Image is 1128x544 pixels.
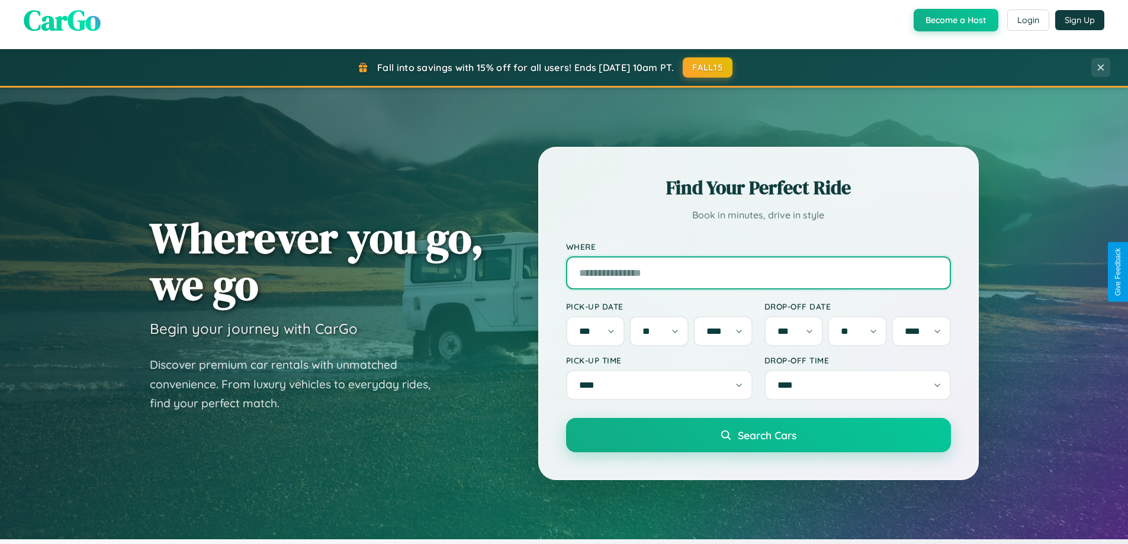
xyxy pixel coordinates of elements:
label: Drop-off Time [764,355,951,365]
h3: Begin your journey with CarGo [150,320,358,337]
h2: Find Your Perfect Ride [566,175,951,201]
button: Login [1007,9,1049,31]
p: Book in minutes, drive in style [566,207,951,224]
label: Pick-up Time [566,355,753,365]
label: Drop-off Date [764,301,951,311]
label: Where [566,242,951,252]
button: Become a Host [914,9,998,31]
span: Fall into savings with 15% off for all users! Ends [DATE] 10am PT. [377,62,674,73]
button: Sign Up [1055,10,1104,30]
h1: Wherever you go, we go [150,214,484,308]
span: Search Cars [738,429,796,442]
div: Give Feedback [1114,248,1122,296]
button: FALL15 [683,57,732,78]
span: CarGo [24,1,101,40]
button: Search Cars [566,418,951,452]
label: Pick-up Date [566,301,753,311]
p: Discover premium car rentals with unmatched convenience. From luxury vehicles to everyday rides, ... [150,355,446,413]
